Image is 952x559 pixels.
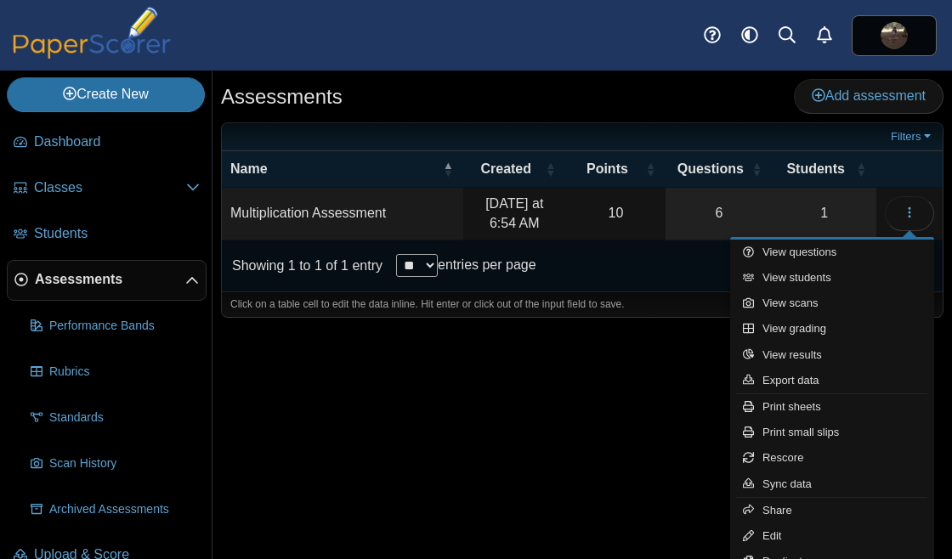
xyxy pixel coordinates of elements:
a: Print sheets [730,394,934,420]
a: Create New [7,77,205,111]
span: Questions [677,161,744,176]
a: Standards [24,398,207,438]
a: Add assessment [794,79,943,113]
a: 6 [666,188,772,240]
a: Classes [7,168,207,209]
a: Scan History [24,443,207,484]
a: Edit [730,523,934,549]
span: Archived Assessments [49,501,200,518]
a: View results [730,342,934,368]
span: Dashboard [34,133,200,151]
td: 10 [565,188,666,240]
a: 1 [772,188,876,240]
a: Export data [730,368,934,393]
img: PaperScorer [7,7,177,59]
span: Name : Activate to invert sorting [443,151,453,187]
span: Questions : Activate to sort [751,151,762,187]
a: Archived Assessments [24,489,207,530]
a: Filters [887,128,938,145]
td: Multiplication Assessment [222,188,463,240]
div: Click on a table cell to edit the data inline. Hit enter or click out of the input field to save. [222,291,943,317]
a: View grading [730,316,934,342]
a: Print small slips [730,420,934,445]
a: View students [730,265,934,291]
span: Kaiyun Lambert [881,22,908,49]
span: Points : Activate to sort [645,151,655,187]
span: Created : Activate to sort [545,151,555,187]
a: Share [730,498,934,523]
span: Created [480,161,531,176]
a: Students [7,214,207,255]
span: Name [230,161,268,176]
a: Rescore [730,445,934,471]
span: Standards [49,409,200,426]
span: Add assessment [812,88,926,103]
h1: Assessments [221,82,343,111]
a: Alerts [806,17,843,54]
a: Sync data [730,471,934,497]
a: View scans [730,291,934,316]
a: Rubrics [24,352,207,392]
span: Students [786,161,844,176]
time: Sep 8, 2025 at 6:54 AM [485,196,543,229]
span: Performance Bands [49,318,200,335]
a: ps.Zat9T1XFGlGDo9rV [852,15,937,56]
span: Assessments [35,270,185,289]
a: Assessments [7,260,207,301]
img: ps.Zat9T1XFGlGDo9rV [881,22,908,49]
a: Dashboard [7,122,207,163]
span: Points [586,161,628,176]
span: Classes [34,178,186,197]
div: Showing 1 to 1 of 1 entry [222,240,382,291]
span: Scan History [49,455,200,472]
label: entries per page [438,257,536,272]
a: PaperScorer [7,47,177,61]
a: View questions [730,240,934,265]
span: Students : Activate to sort [856,151,866,187]
span: Students [34,224,200,243]
span: Rubrics [49,364,200,381]
a: Performance Bands [24,306,207,347]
